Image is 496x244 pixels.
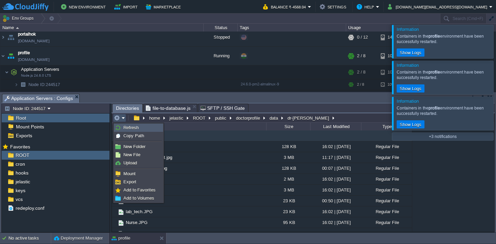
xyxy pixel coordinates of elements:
div: Usage [346,24,418,32]
a: Refresh [114,124,163,131]
a: [DOMAIN_NAME] [18,38,49,44]
img: AMDAwAAAACH5BAEAAAAALAAAAAABAAEAAAICRAEAOw== [6,28,16,46]
a: lab_tech.JPG [125,209,154,215]
span: Application Servers [20,66,60,72]
div: Regular File [361,206,412,217]
div: 14% [381,28,403,46]
span: Root [15,115,27,121]
div: Regular File [361,174,412,184]
div: Status [204,24,237,32]
div: Stopped [204,28,238,46]
button: jelastic [168,115,185,121]
div: Regular File [361,185,412,195]
span: Mount [123,171,136,176]
span: New File [123,152,140,157]
button: Show Logs [398,121,423,127]
b: profile [429,106,440,110]
div: Containers in the environment have been successfully restarted. [397,69,492,80]
a: portalhok [18,31,36,38]
div: Tags [238,24,346,32]
span: ROOT [14,152,31,158]
div: Regular File [361,141,412,152]
span: Information [397,63,419,68]
span: Refresh [123,125,139,130]
input: Click to enter the path [112,113,494,123]
div: Name [1,24,203,32]
img: AMDAwAAAACH5BAEAAAAALAAAAAABAAEAAAICRAEAOw== [9,65,19,79]
a: Add to Volumes [114,195,163,202]
div: Running [204,47,238,65]
img: AMDAwAAAACH5BAEAAAAALAAAAAABAAEAAAICRAEAOw== [18,90,28,101]
a: Mount Points [15,124,45,130]
span: Nurse.JPG [125,220,148,225]
div: Regular File [361,163,412,174]
button: New Environment [61,3,108,11]
li: /home/jelastic/ROOT/server/scripts/migration/file-to-database.js [143,104,197,112]
div: 2 / 8 [357,79,364,90]
a: hooks [14,170,29,176]
div: 16:02 | [DATE] [310,141,361,152]
a: jelastic [14,179,31,185]
button: Show Logs [398,49,423,56]
img: AMDAwAAAACH5BAEAAAAALAAAAAABAAEAAAICRAEAOw== [0,28,6,46]
span: New Folder [123,144,145,149]
div: 128 KB [266,141,310,152]
img: AMDAwAAAACH5BAEAAAAALAAAAAABAAEAAAICRAEAOw== [0,47,6,65]
div: 16:02 | [DATE] [310,206,361,217]
a: Add to Favorites [114,186,163,194]
img: CloudJiffy [2,3,48,11]
a: [DOMAIN_NAME] [18,56,49,63]
span: SFTP / SSH Gate [200,104,245,112]
div: Last Modified [311,123,361,130]
div: 11:17 | [DATE] [310,152,361,163]
div: 16:02 | [DATE] [310,228,361,239]
img: AMDAwAAAACH5BAEAAAAALAAAAAABAAEAAAICRAEAOw== [14,90,18,101]
b: profile [429,34,440,39]
a: New Folder [114,143,163,150]
button: ROOT [192,115,207,121]
button: [DOMAIN_NAME][EMAIL_ADDRESS][DOMAIN_NAME] [388,3,489,11]
div: 00:50 | [DATE] [310,196,361,206]
a: New File [114,151,163,159]
button: +3 notifications [427,134,459,140]
span: Add to Volumes [123,196,154,201]
div: Regular File [361,217,412,228]
div: 88 KB [266,228,310,239]
a: Node ID:244517 [28,82,61,87]
img: AMDAwAAAACH5BAEAAAAALAAAAAABAAEAAAICRAEAOw== [112,228,117,239]
div: 16:02 | [DATE] [310,217,361,228]
button: public [214,115,228,121]
img: AMDAwAAAACH5BAEAAAAALAAAAAABAAEAAAICRAEAOw== [6,47,16,65]
img: AMDAwAAAACH5BAEAAAAALAAAAAABAAEAAAICRAEAOw== [112,206,117,217]
div: Containers in the environment have been successfully restarted. [397,34,492,44]
div: 00:07 | [DATE] [310,163,361,174]
span: Export [123,179,136,184]
div: 16:02 | [DATE] [310,174,361,184]
span: Directories [116,104,139,113]
button: doctorprofile [235,115,262,121]
span: Upload [123,160,137,165]
button: Settings [320,3,348,11]
div: 95 KB [266,217,310,228]
div: 10% [381,65,403,79]
div: Regular File [361,228,412,239]
a: Exports [15,133,33,139]
span: profile [18,49,30,56]
div: 23 KB [266,206,310,217]
b: profile [429,70,440,75]
img: AMDAwAAAACH5BAEAAAAALAAAAAABAAEAAAICRAEAOw== [117,219,125,227]
a: cron [14,161,26,167]
img: AMDAwAAAACH5BAEAAAAALAAAAAABAAEAAAICRAEAOw== [117,230,125,238]
span: Node ID: [28,82,46,87]
span: 24.6.0-pm2-almalinux-9 [241,82,279,86]
a: Favorites [9,144,31,149]
span: Copy Path [123,133,144,138]
img: AMDAwAAAACH5BAEAAAAALAAAAAABAAEAAAICRAEAOw== [112,217,117,228]
span: Information [397,99,419,104]
div: Size [267,123,310,130]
